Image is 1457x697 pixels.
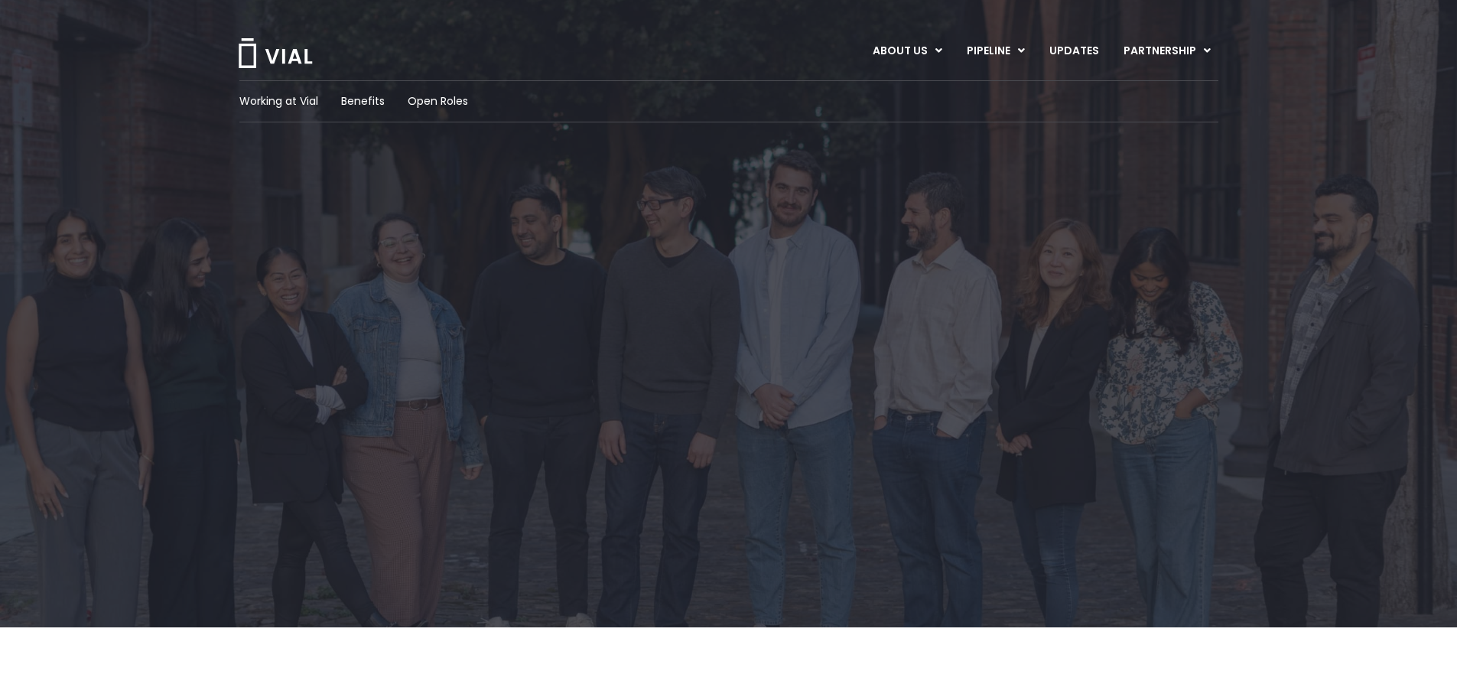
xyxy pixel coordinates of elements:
[341,93,385,109] a: Benefits
[1037,38,1111,64] a: UPDATES
[239,93,318,109] a: Working at Vial
[955,38,1036,64] a: PIPELINEMenu Toggle
[237,38,314,68] img: Vial Logo
[408,93,468,109] a: Open Roles
[860,38,954,64] a: ABOUT USMenu Toggle
[1111,38,1223,64] a: PARTNERSHIPMenu Toggle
